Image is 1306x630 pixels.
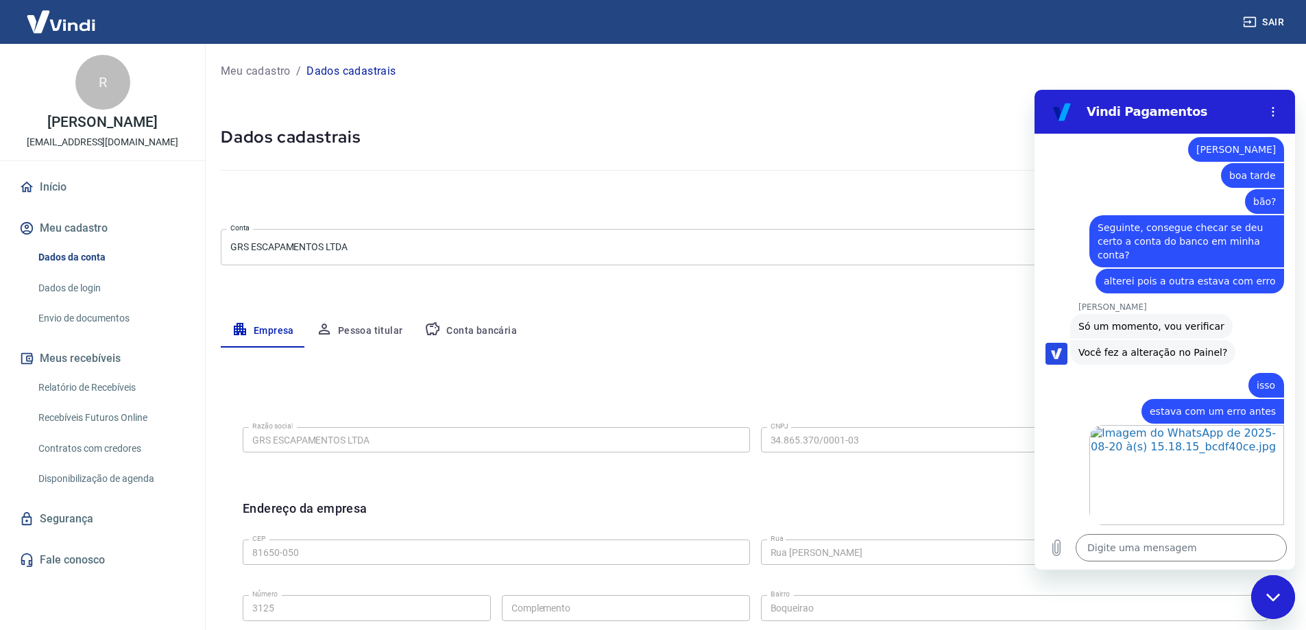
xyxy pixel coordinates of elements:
label: Razão social [252,421,293,431]
label: CNPJ [771,421,788,431]
iframe: Botão para abrir a janela de mensagens, conversa em andamento [1251,575,1295,619]
button: Sair [1240,10,1290,35]
a: Disponibilização de agenda [33,465,189,493]
p: [PERSON_NAME] [47,115,157,130]
label: Conta [230,223,250,233]
h5: Dados cadastrais [221,126,1290,148]
img: Vindi [16,1,106,43]
a: Envio de documentos [33,304,189,332]
button: Pessoa titular [305,315,414,348]
a: Dados de login [33,274,189,302]
label: Número [252,589,278,599]
a: Relatório de Recebíveis [33,374,189,402]
button: Empresa [221,315,305,348]
a: Dados da conta [33,243,189,271]
h6: Endereço da empresa [243,499,367,534]
p: / [296,63,301,80]
label: Bairro [771,589,790,599]
p: Dados cadastrais [306,63,396,80]
button: Meu cadastro [16,213,189,243]
iframe: Janela de mensagens [1035,90,1295,570]
button: Meus recebíveis [16,343,189,374]
label: CEP [252,533,265,544]
a: Recebíveis Futuros Online [33,404,189,432]
a: Contratos com credores [33,435,189,463]
div: R [75,55,130,110]
div: GRS ESCAPAMENTOS LTDA [221,229,1290,265]
button: Conta bancária [413,315,528,348]
a: Meu cadastro [221,63,291,80]
a: Início [16,172,189,202]
a: Fale conosco [16,545,189,575]
label: Rua [771,533,784,544]
a: Segurança [16,504,189,534]
p: [EMAIL_ADDRESS][DOMAIN_NAME] [27,135,178,149]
